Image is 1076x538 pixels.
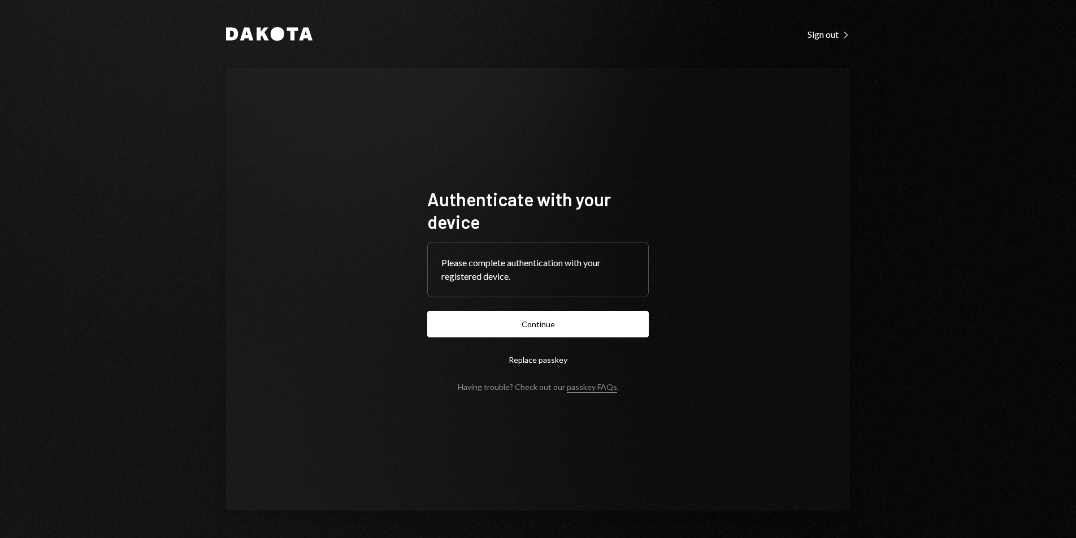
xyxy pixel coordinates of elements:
[458,382,619,392] div: Having trouble? Check out our .
[808,28,850,40] a: Sign out
[427,311,649,337] button: Continue
[567,382,617,393] a: passkey FAQs
[427,188,649,233] h1: Authenticate with your device
[808,29,850,40] div: Sign out
[427,346,649,373] button: Replace passkey
[441,256,635,283] div: Please complete authentication with your registered device.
